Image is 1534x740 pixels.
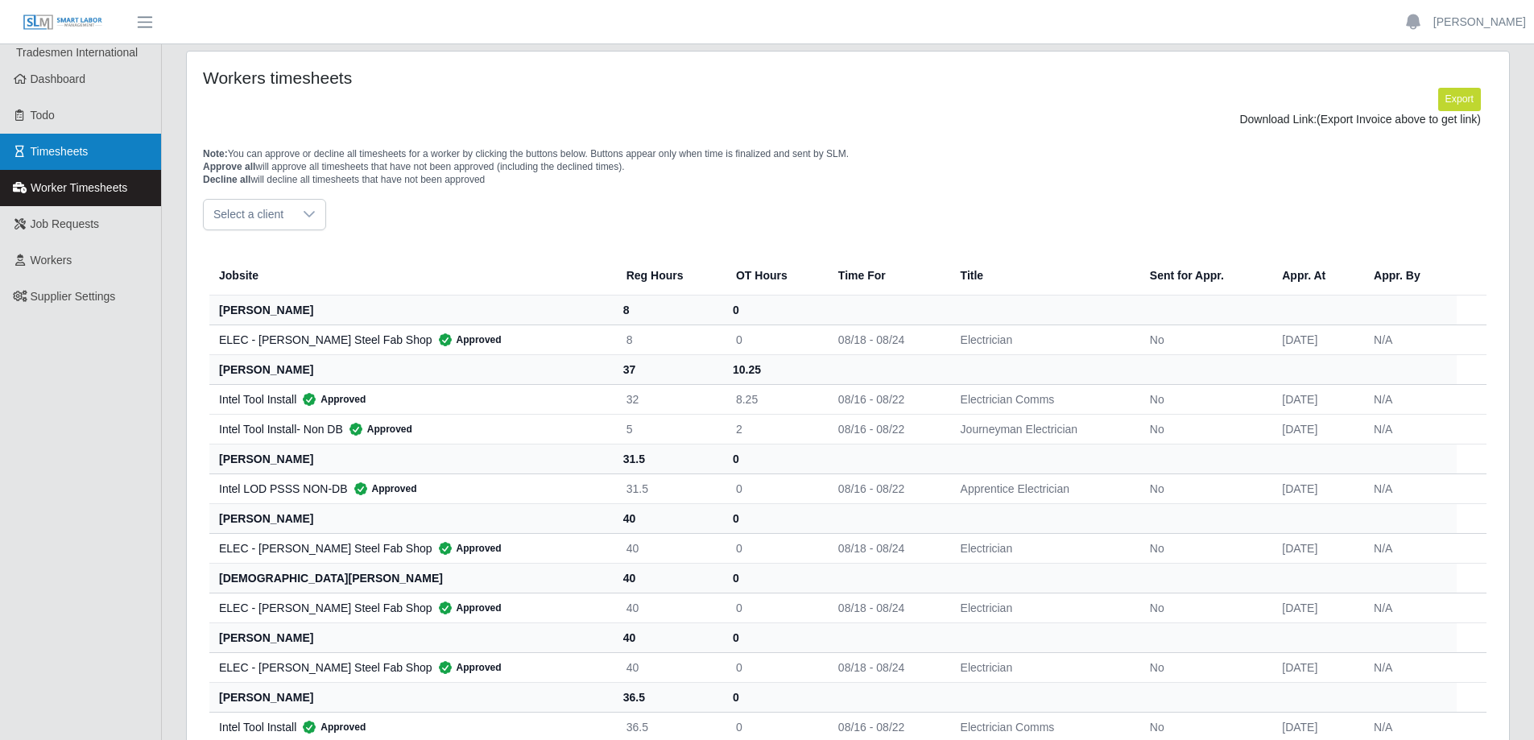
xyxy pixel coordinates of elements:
th: 40 [614,503,723,533]
span: Approved [432,600,502,616]
th: 40 [614,563,723,593]
td: Journeyman Electrician [948,414,1137,444]
div: ELEC - [PERSON_NAME] Steel Fab Shop [219,600,601,616]
td: Electrician [948,325,1137,354]
td: 32 [614,384,723,414]
span: Approved [348,481,417,497]
th: OT Hours [723,256,825,296]
td: 08/18 - 08/24 [825,325,948,354]
td: No [1137,414,1269,444]
span: Approved [432,659,502,676]
a: [PERSON_NAME] [1433,14,1526,31]
td: No [1137,325,1269,354]
span: Supplier Settings [31,290,116,303]
td: N/A [1361,473,1457,503]
div: ELEC - [PERSON_NAME] Steel Fab Shop [219,332,601,348]
span: Approve all [203,161,255,172]
td: Electrician [948,533,1137,563]
td: 08/18 - 08/24 [825,593,948,622]
td: [DATE] [1269,593,1361,622]
th: 0 [723,682,825,712]
th: [PERSON_NAME] [209,503,614,533]
td: 08/16 - 08/22 [825,473,948,503]
th: 0 [723,295,825,325]
span: Workers [31,254,72,267]
td: 08/18 - 08/24 [825,652,948,682]
td: No [1137,593,1269,622]
td: 8.25 [723,384,825,414]
th: [PERSON_NAME] [209,444,614,473]
th: [PERSON_NAME] [209,622,614,652]
span: Worker Timesheets [31,181,127,194]
td: Electrician [948,593,1137,622]
th: Reg Hours [614,256,723,296]
span: Dashboard [31,72,86,85]
th: Time For [825,256,948,296]
div: Intel Tool Install- Non DB [219,421,601,437]
td: N/A [1361,414,1457,444]
td: 08/18 - 08/24 [825,533,948,563]
td: 0 [723,652,825,682]
th: [PERSON_NAME] [209,354,614,384]
td: N/A [1361,652,1457,682]
h4: Workers timesheets [203,68,726,88]
th: 37 [614,354,723,384]
td: Electrician [948,652,1137,682]
td: 08/16 - 08/22 [825,414,948,444]
th: [DEMOGRAPHIC_DATA][PERSON_NAME] [209,563,614,593]
th: 0 [723,503,825,533]
div: Download Link: [215,111,1481,128]
span: Approved [296,391,366,407]
p: You can approve or decline all timesheets for a worker by clicking the buttons below. Buttons app... [203,147,1493,186]
td: [DATE] [1269,652,1361,682]
td: 0 [723,533,825,563]
th: Title [948,256,1137,296]
th: Jobsite [209,256,614,296]
span: Job Requests [31,217,100,230]
th: 10.25 [723,354,825,384]
th: Appr. At [1269,256,1361,296]
td: No [1137,533,1269,563]
td: 0 [723,593,825,622]
span: Timesheets [31,145,89,158]
th: 0 [723,622,825,652]
td: N/A [1361,325,1457,354]
span: Approved [432,540,502,556]
th: 8 [614,295,723,325]
td: 31.5 [614,473,723,503]
td: 0 [723,473,825,503]
td: 8 [614,325,723,354]
th: Sent for Appr. [1137,256,1269,296]
th: [PERSON_NAME] [209,295,614,325]
span: (Export Invoice above to get link) [1317,113,1481,126]
td: [DATE] [1269,384,1361,414]
td: Electrician Comms [948,384,1137,414]
img: SLM Logo [23,14,103,31]
td: [DATE] [1269,325,1361,354]
td: 40 [614,533,723,563]
td: [DATE] [1269,473,1361,503]
div: ELEC - [PERSON_NAME] Steel Fab Shop [219,659,601,676]
td: N/A [1361,384,1457,414]
td: No [1137,384,1269,414]
th: Appr. By [1361,256,1457,296]
span: Approved [432,332,502,348]
td: [DATE] [1269,414,1361,444]
td: Apprentice Electrician [948,473,1137,503]
div: Intel LOD PSSS NON-DB [219,481,601,497]
div: ELEC - [PERSON_NAME] Steel Fab Shop [219,540,601,556]
span: Note: [203,148,228,159]
th: 0 [723,563,825,593]
span: Decline all [203,174,250,185]
th: 0 [723,444,825,473]
td: 5 [614,414,723,444]
div: Intel Tool Install [219,719,601,735]
th: 36.5 [614,682,723,712]
th: 31.5 [614,444,723,473]
td: No [1137,473,1269,503]
td: 40 [614,652,723,682]
span: Select a client [204,200,293,229]
td: [DATE] [1269,533,1361,563]
th: [PERSON_NAME] [209,682,614,712]
td: 08/16 - 08/22 [825,384,948,414]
